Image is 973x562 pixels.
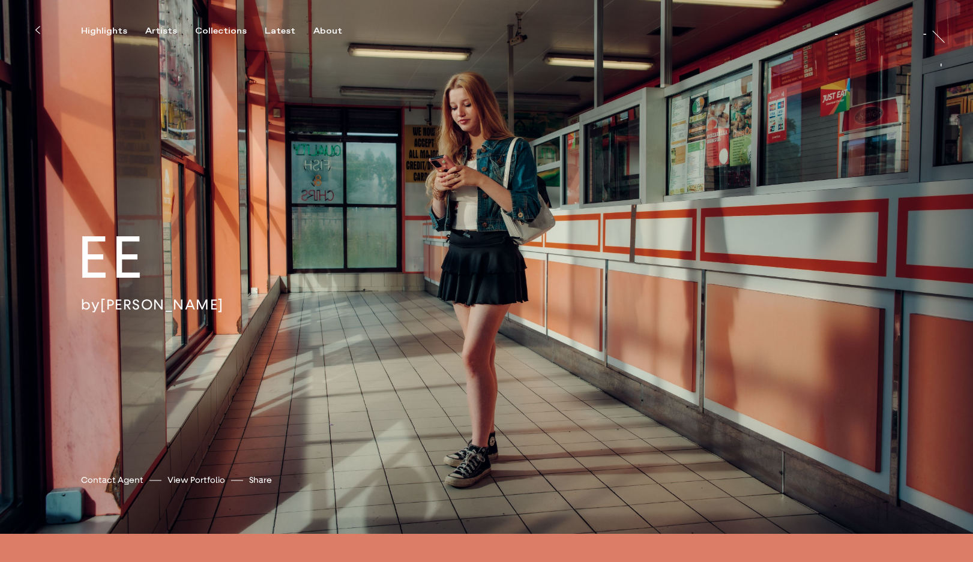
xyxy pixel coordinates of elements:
[195,26,265,37] button: Collections
[265,26,313,37] button: Latest
[145,26,195,37] button: Artists
[195,26,247,37] div: Collections
[313,26,360,37] button: About
[313,26,342,37] div: About
[100,296,224,314] a: [PERSON_NAME]
[81,26,145,37] button: Highlights
[81,26,127,37] div: Highlights
[77,221,227,296] h2: EE
[167,474,225,486] a: View Portfolio
[249,472,272,488] button: Share
[81,296,100,314] span: by
[145,26,177,37] div: Artists
[81,474,143,486] a: Contact Agent
[265,26,295,37] div: Latest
